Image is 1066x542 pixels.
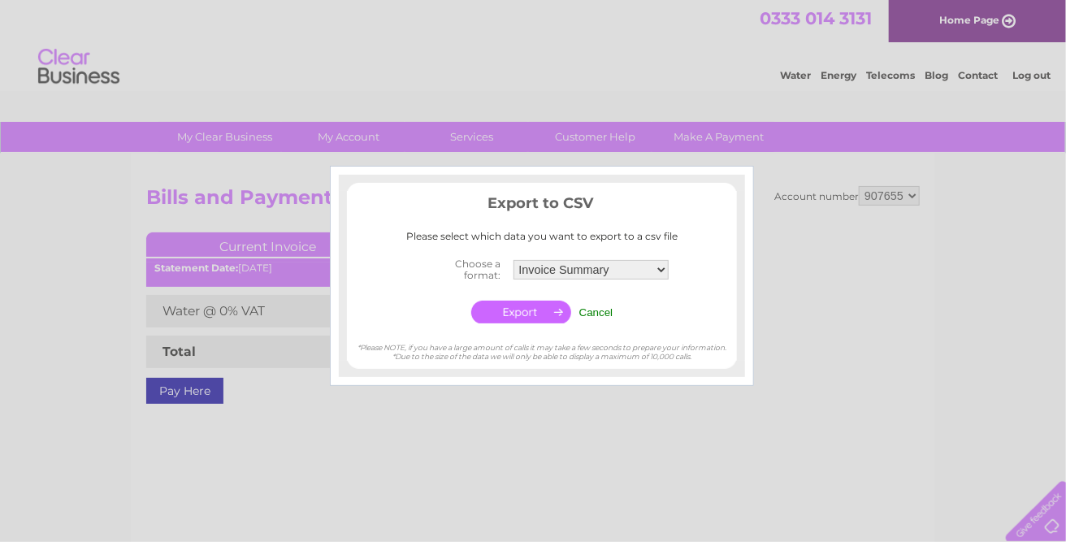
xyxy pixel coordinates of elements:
[579,306,613,319] input: Cancel
[866,69,915,81] a: Telecoms
[37,42,120,92] img: logo.png
[958,69,998,81] a: Contact
[347,192,737,220] h3: Export to CSV
[150,9,918,79] div: Clear Business is a trading name of Verastar Limited (registered in [GEOGRAPHIC_DATA] No. 3667643...
[925,69,948,81] a: Blog
[780,69,811,81] a: Water
[1012,69,1051,81] a: Log out
[347,231,737,242] div: Please select which data you want to export to a csv file
[760,8,872,28] a: 0333 014 3131
[347,327,737,361] div: *Please NOTE, if you have a large amount of calls it may take a few seconds to prepare your infor...
[412,254,509,286] th: Choose a format:
[821,69,856,81] a: Energy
